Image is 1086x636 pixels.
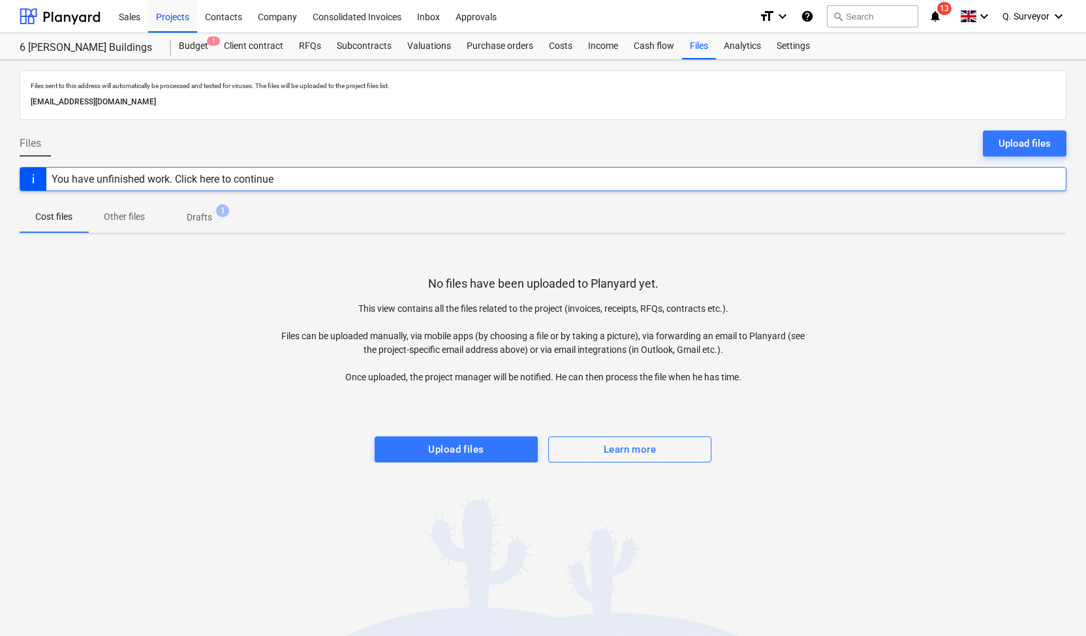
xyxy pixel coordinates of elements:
[937,2,952,15] span: 13
[801,8,814,24] i: Knowledge base
[604,441,656,458] div: Learn more
[207,37,220,46] span: 1
[428,276,659,292] p: No files have been uploaded to Planyard yet.
[35,210,72,224] p: Cost files
[399,33,459,59] a: Valuations
[999,135,1051,152] div: Upload files
[31,82,1055,90] p: Files sent to this address will automatically be processed and tested for viruses. The files will...
[104,210,145,224] p: Other files
[775,8,790,24] i: keyboard_arrow_down
[682,33,716,59] a: Files
[548,436,711,462] button: Learn more
[827,5,918,27] button: Search
[769,33,818,59] a: Settings
[281,302,805,384] p: This view contains all the files related to the project (invoices, receipts, RFQs, contracts etc....
[52,173,273,185] div: You have unfinished work. Click here to continue
[291,33,329,59] a: RFQs
[580,33,626,59] a: Income
[541,33,580,59] a: Costs
[976,8,992,24] i: keyboard_arrow_down
[171,33,216,59] a: Budget1
[1051,8,1066,24] i: keyboard_arrow_down
[459,33,541,59] a: Purchase orders
[716,33,769,59] a: Analytics
[929,8,942,24] i: notifications
[20,136,41,151] span: Files
[216,204,229,217] span: 1
[983,130,1066,157] button: Upload files
[375,436,538,462] button: Upload files
[31,95,1055,109] p: [EMAIL_ADDRESS][DOMAIN_NAME]
[187,211,212,224] p: Drafts
[216,33,291,59] a: Client contract
[329,33,399,59] a: Subcontracts
[626,33,682,59] a: Cash flow
[428,441,484,458] div: Upload files
[171,33,216,59] div: Budget
[833,11,843,22] span: search
[20,41,155,55] div: 6 [PERSON_NAME] Buildings
[759,8,775,24] i: format_size
[1002,11,1049,22] span: Q. Surveyor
